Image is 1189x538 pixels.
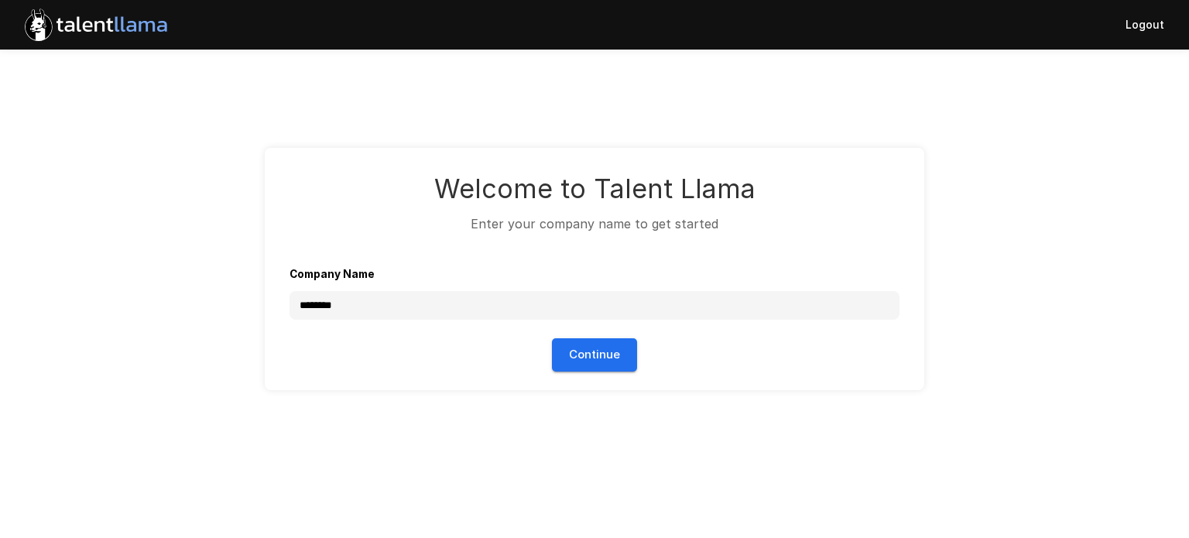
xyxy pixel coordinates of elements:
label: Company Name [290,267,899,283]
button: Continue [552,338,637,371]
button: Logout [1119,2,1170,47]
h1: Welcome to Talent Llama [434,173,756,205]
p: Enter your company name to get started [434,214,756,233]
img: Company Logo [19,2,173,47]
